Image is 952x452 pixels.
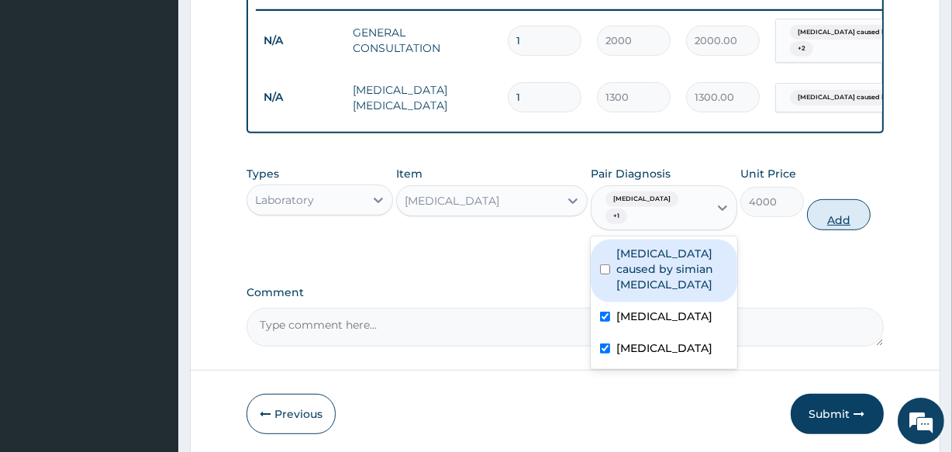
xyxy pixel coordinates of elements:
[616,309,712,324] label: [MEDICAL_DATA]
[616,246,728,292] label: [MEDICAL_DATA] caused by simian [MEDICAL_DATA]
[790,41,813,57] span: + 2
[81,87,260,107] div: Chat with us now
[256,83,345,112] td: N/A
[396,166,423,181] label: Item
[616,340,712,356] label: [MEDICAL_DATA]
[247,167,279,181] label: Types
[255,192,314,208] div: Laboratory
[740,166,796,181] label: Unit Price
[405,193,499,209] div: [MEDICAL_DATA]
[605,209,627,224] span: + 1
[345,74,500,121] td: [MEDICAL_DATA] [MEDICAL_DATA]
[29,78,63,116] img: d_794563401_company_1708531726252_794563401
[254,8,291,45] div: Minimize live chat window
[605,191,678,207] span: [MEDICAL_DATA]
[247,286,883,299] label: Comment
[256,26,345,55] td: N/A
[807,199,871,230] button: Add
[247,394,336,434] button: Previous
[791,394,884,434] button: Submit
[345,17,500,64] td: GENERAL CONSULTATION
[90,130,214,287] span: We're online!
[8,294,295,348] textarea: Type your message and hit 'Enter'
[591,166,671,181] label: Pair Diagnosis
